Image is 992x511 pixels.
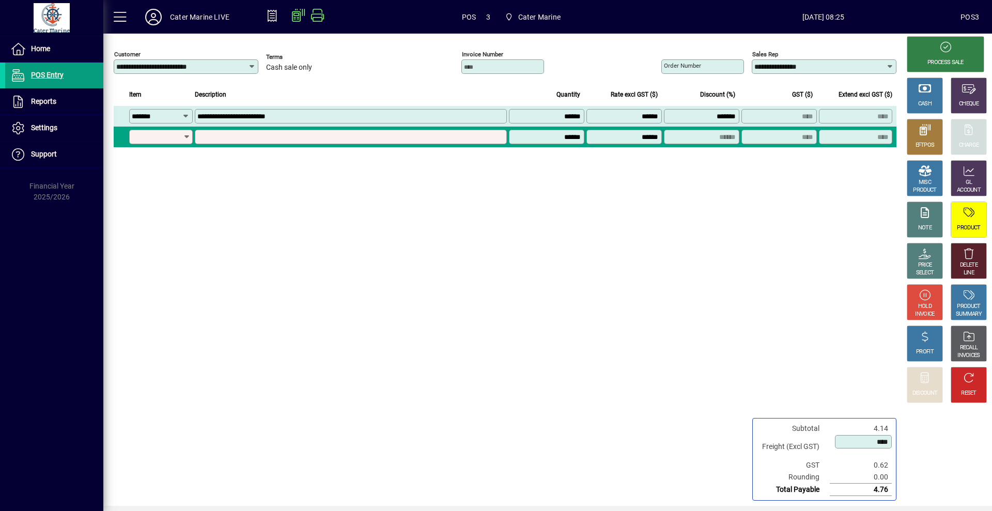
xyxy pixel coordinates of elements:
[664,62,701,69] mat-label: Order number
[919,179,931,187] div: MISC
[830,423,892,435] td: 4.14
[5,89,103,115] a: Reports
[170,9,229,25] div: Cater Marine LIVE
[913,187,936,194] div: PRODUCT
[927,59,964,67] div: PROCESS SALE
[915,311,934,318] div: INVOICE
[700,89,735,100] span: Discount (%)
[957,187,981,194] div: ACCOUNT
[31,44,50,53] span: Home
[5,36,103,62] a: Home
[31,150,57,158] span: Support
[31,71,64,79] span: POS Entry
[957,224,980,232] div: PRODUCT
[912,390,937,397] div: DISCOUNT
[462,9,476,25] span: POS
[501,8,565,26] span: Cater Marine
[916,348,934,356] div: PROFIT
[757,435,830,459] td: Freight (Excl GST)
[757,471,830,484] td: Rounding
[918,303,932,311] div: HOLD
[462,51,503,58] mat-label: Invoice number
[266,54,328,60] span: Terms
[518,9,561,25] span: Cater Marine
[686,9,960,25] span: [DATE] 08:25
[830,471,892,484] td: 0.00
[757,459,830,471] td: GST
[611,89,658,100] span: Rate excl GST ($)
[839,89,892,100] span: Extend excl GST ($)
[959,142,979,149] div: CHARGE
[960,344,978,352] div: RECALL
[5,115,103,141] a: Settings
[31,97,56,105] span: Reports
[966,179,972,187] div: GL
[918,261,932,269] div: PRICE
[792,89,813,100] span: GST ($)
[964,269,974,277] div: LINE
[830,459,892,471] td: 0.62
[830,484,892,496] td: 4.76
[195,89,226,100] span: Description
[757,423,830,435] td: Subtotal
[918,100,932,108] div: CASH
[916,269,934,277] div: SELECT
[961,390,977,397] div: RESET
[31,123,57,132] span: Settings
[757,484,830,496] td: Total Payable
[916,142,935,149] div: EFTPOS
[960,261,978,269] div: DELETE
[957,303,980,311] div: PRODUCT
[129,89,142,100] span: Item
[5,142,103,167] a: Support
[918,224,932,232] div: NOTE
[486,9,490,25] span: 3
[266,64,312,72] span: Cash sale only
[959,100,979,108] div: CHEQUE
[957,352,980,360] div: INVOICES
[556,89,580,100] span: Quantity
[960,9,979,25] div: POS3
[114,51,141,58] mat-label: Customer
[956,311,982,318] div: SUMMARY
[137,8,170,26] button: Profile
[752,51,778,58] mat-label: Sales rep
